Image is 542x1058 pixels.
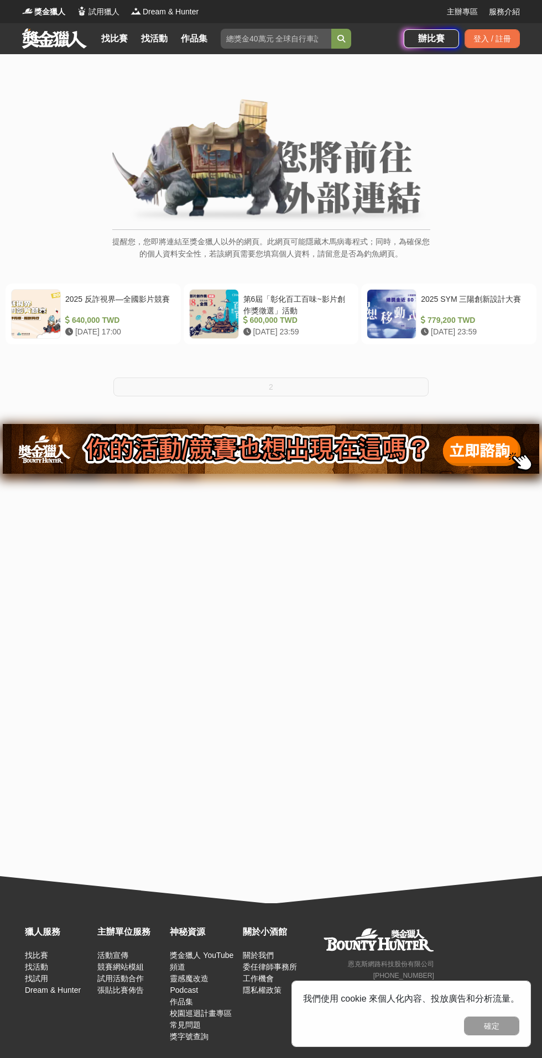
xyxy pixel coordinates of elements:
a: 常見問題 [170,1020,201,1029]
a: 2025 反詐視界—全國影片競賽 640,000 TWD [DATE] 17:00 [6,284,181,344]
div: [DATE] 17:00 [65,326,171,338]
a: 找比賽 [25,951,48,960]
a: 關於我們 [243,951,274,960]
div: 2025 SYM 三陽創新設計大賽 [421,294,527,315]
p: 提醒您，您即將連結至獎金獵人以外的網頁。此網頁可能隱藏木馬病毒程式；同時，為確保您的個人資料安全性，若該網頁需要您填寫個人資料，請留意是否為釣魚網頁。 [112,235,430,271]
a: LogoDream & Hunter [131,6,199,18]
small: 恩克斯網路科技股份有限公司 [348,960,434,968]
a: Logo試用獵人 [76,6,119,18]
span: 試用獵人 [88,6,119,18]
a: 競賽網站模組 [97,962,144,971]
a: 試用活動合作 [97,974,144,983]
a: 活動宣傳 [97,951,128,960]
div: [DATE] 23:59 [421,326,527,338]
div: 2025 反詐視界—全國影片競賽 [65,294,171,315]
img: Logo [22,6,33,17]
div: 登入 / 註冊 [465,29,520,48]
a: 找活動 [25,962,48,971]
div: 第6屆「彰化百工百味~影片創作獎徵選」活動 [243,294,349,315]
img: Logo [76,6,87,17]
div: 640,000 TWD [65,315,171,326]
div: 600,000 TWD [243,315,349,326]
a: 工作機會 [243,974,274,983]
a: 委任律師事務所 [243,962,297,971]
span: 我們使用 cookie 來個人化內容、投放廣告和分析流量。 [303,994,519,1003]
a: 靈感魔改造 Podcast [170,974,209,994]
input: 總獎金40萬元 全球自行車設計比賽 [221,29,331,49]
a: 2025 SYM 三陽創新設計大賽 779,200 TWD [DATE] 23:59 [361,284,536,344]
img: 905fc34d-8193-4fb2-a793-270a69788fd0.png [3,424,539,474]
div: 獵人服務 [25,925,92,939]
div: 主辦單位服務 [97,925,164,939]
a: 校園巡迴計畫專區 [170,1009,232,1018]
a: 第6屆「彰化百工百味~影片創作獎徵選」活動 600,000 TWD [DATE] 23:59 [184,284,359,344]
div: [DATE] 23:59 [243,326,349,338]
a: 找活動 [137,31,172,46]
span: Dream & Hunter [143,6,199,18]
a: 作品集 [176,31,212,46]
a: Logo獎金獵人 [22,6,65,18]
a: 找比賽 [97,31,132,46]
span: 獎金獵人 [34,6,65,18]
a: 找試用 [25,974,48,983]
img: External Link Banner [112,99,430,224]
a: 辦比賽 [404,29,459,48]
button: 2 [113,378,429,396]
div: 779,200 TWD [421,315,527,326]
a: 隱私權政策 [243,986,282,994]
button: 確定 [464,1017,519,1035]
a: 服務介紹 [489,6,520,18]
a: 張貼比賽佈告 [97,986,144,994]
div: 神秘資源 [170,925,237,939]
a: 獎字號查詢 [170,1032,209,1041]
div: 關於小酒館 [243,925,310,939]
a: Dream & Hunter [25,986,81,994]
img: Logo [131,6,142,17]
a: 作品集 [170,997,193,1006]
small: [PHONE_NUMBER] [373,972,434,980]
a: 主辦專區 [447,6,478,18]
a: 獎金獵人 YouTube 頻道 [170,951,233,971]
